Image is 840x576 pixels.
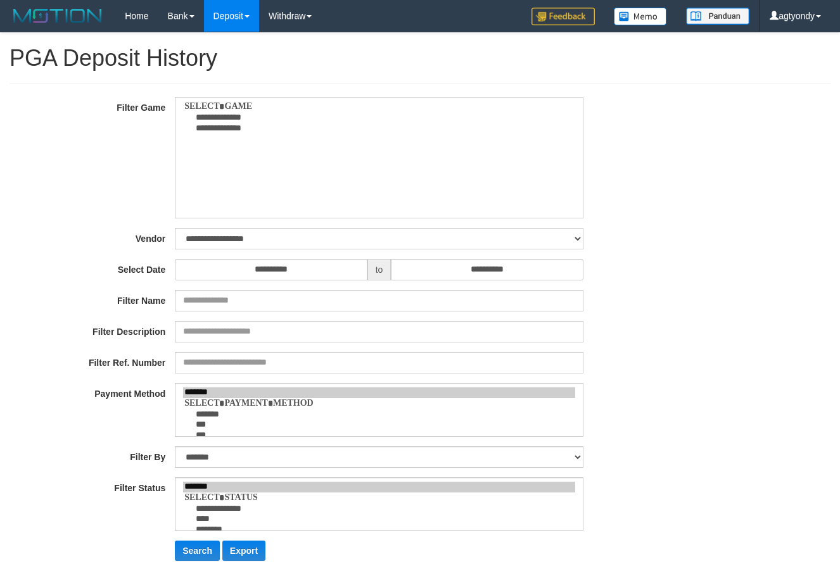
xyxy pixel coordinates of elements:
[175,541,220,561] button: Search
[367,259,391,280] span: to
[531,8,595,25] img: Feedback.jpg
[10,46,830,71] h1: PGA Deposit History
[614,8,667,25] img: Button%20Memo.svg
[686,8,749,25] img: panduan.png
[222,541,265,561] button: Export
[10,6,106,25] img: MOTION_logo.png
